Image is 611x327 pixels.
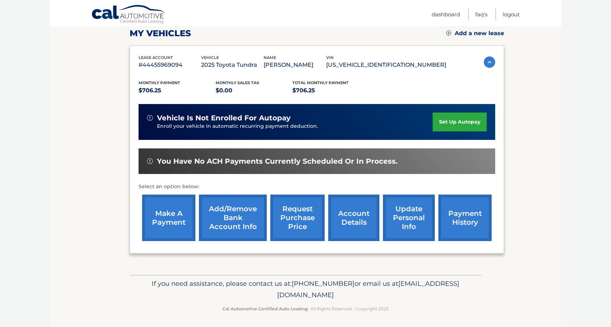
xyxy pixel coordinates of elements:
p: - All Rights Reserved - Copyright 2025 [134,305,477,312]
a: payment history [438,195,492,241]
span: vehicle is not enrolled for autopay [157,114,291,122]
img: alert-white.svg [147,115,153,121]
p: $706.25 [292,86,369,96]
span: [PHONE_NUMBER] [292,279,355,288]
a: Add a new lease [446,30,504,37]
img: accordion-active.svg [484,56,495,68]
span: You have no ACH payments currently scheduled or in process. [157,157,398,166]
span: vin [326,55,334,60]
span: [EMAIL_ADDRESS][DOMAIN_NAME] [277,279,459,299]
p: #44455969094 [139,60,201,70]
a: make a payment [142,195,195,241]
span: name [264,55,276,60]
span: Monthly sales Tax [216,80,259,85]
a: set up autopay [433,113,487,131]
p: If you need assistance, please contact us at: or email us at [134,278,477,301]
p: [PERSON_NAME] [264,60,326,70]
p: [US_VEHICLE_IDENTIFICATION_NUMBER] [326,60,446,70]
span: Total Monthly Payment [292,80,348,85]
span: lease account [139,55,173,60]
span: vehicle [201,55,219,60]
span: Monthly Payment [139,80,180,85]
img: alert-white.svg [147,158,153,164]
p: Enroll your vehicle in automatic recurring payment deduction. [157,122,433,130]
p: Select an option below: [139,182,495,191]
a: Dashboard [432,9,460,20]
p: 2025 Toyota Tundra [201,60,264,70]
p: $706.25 [139,86,216,96]
img: add.svg [446,31,451,36]
a: FAQ's [475,9,487,20]
a: request purchase price [270,195,325,241]
a: Add/Remove bank account info [199,195,267,241]
strong: Cal Automotive Certified Auto Leasing [222,306,308,311]
a: account details [328,195,379,241]
p: $0.00 [216,86,293,96]
a: Cal Automotive [91,5,166,25]
a: update personal info [383,195,435,241]
a: Logout [503,9,520,20]
h2: my vehicles [130,28,191,39]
